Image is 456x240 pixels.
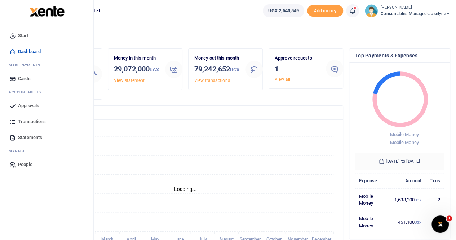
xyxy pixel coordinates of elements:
[6,130,88,145] a: Statements
[12,148,26,154] span: anage
[18,75,31,82] span: Cards
[194,64,240,75] h3: 79,242,652
[415,221,421,224] small: UGX
[390,132,419,137] span: Mobile Money
[18,32,28,39] span: Start
[425,188,444,211] td: 2
[18,118,46,125] span: Transactions
[390,140,419,145] span: Mobile Money
[6,44,88,60] a: Dashboard
[14,90,41,95] span: countability
[12,62,40,68] span: ake Payments
[355,173,390,188] th: Expense
[425,173,444,188] th: Txns
[6,87,88,98] li: Ac
[415,198,421,202] small: UGX
[431,215,449,233] iframe: Intercom live chat
[307,5,343,17] span: Add money
[114,78,145,83] a: View statement
[365,4,450,17] a: profile-user [PERSON_NAME] Consumables managed-Joselyne
[6,114,88,130] a: Transactions
[275,77,290,82] a: View all
[263,4,304,17] a: UGX 2,540,549
[446,215,452,221] span: 1
[260,4,307,17] li: Wallet ballance
[390,188,426,211] td: 1,633,200
[230,67,239,73] small: UGX
[6,60,88,71] li: M
[6,28,88,44] a: Start
[381,10,450,17] span: Consumables managed-Joselyne
[275,64,320,74] h3: 1
[6,145,88,157] li: M
[365,4,378,17] img: profile-user
[114,64,159,75] h3: 29,072,000
[268,7,299,14] span: UGX 2,540,549
[174,186,197,192] text: Loading...
[307,5,343,17] li: Toup your wallet
[18,134,42,141] span: Statements
[34,109,337,117] h4: Transactions Overview
[150,67,159,73] small: UGX
[355,211,390,234] td: Mobile Money
[307,8,343,13] a: Add money
[18,102,39,109] span: Approvals
[390,211,426,234] td: 451,100
[18,161,32,168] span: People
[355,52,444,60] h4: Top Payments & Expenses
[425,211,444,234] td: 1
[6,157,88,173] a: People
[355,188,390,211] td: Mobile Money
[114,54,159,62] p: Money in this month
[275,54,320,62] p: Approve requests
[18,48,41,55] span: Dashboard
[27,31,450,39] h4: Hello Pricillah
[29,8,65,13] a: logo-small logo-large logo-large
[6,71,88,87] a: Cards
[355,153,444,170] h6: [DATE] to [DATE]
[194,78,230,83] a: View transactions
[6,98,88,114] a: Approvals
[390,173,426,188] th: Amount
[30,6,65,17] img: logo-large
[381,5,450,11] small: [PERSON_NAME]
[194,54,240,62] p: Money out this month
